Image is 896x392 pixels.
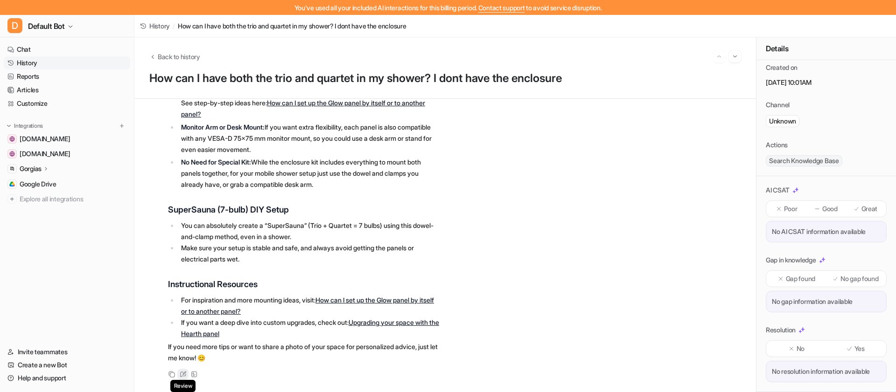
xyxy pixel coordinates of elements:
span: Search Knowledge Base [766,155,842,166]
span: D [7,18,22,33]
span: / [173,21,175,31]
img: menu_add.svg [119,123,125,129]
h3: Instructional Resources [168,278,441,291]
span: Back to history [158,52,200,62]
img: Next session [732,52,738,61]
p: Great [861,204,878,213]
a: sauna.space[DOMAIN_NAME] [4,147,130,160]
p: AI CSAT [766,186,790,195]
span: [DOMAIN_NAME] [20,149,70,158]
img: expand menu [6,123,12,129]
h1: How can I have both the trio and quartet in my shower? I dont have the enclosure [149,72,741,85]
p: While the enclosure kit includes everything to mount both panels together, for your mobile shower... [181,157,441,190]
h3: SuperSauna (7-bulb) DIY Setup [168,203,441,216]
p: No gap information available [772,297,881,306]
a: Invite teammates [4,345,130,358]
span: History [149,21,170,31]
span: Default Bot [28,20,65,33]
button: Integrations [4,121,46,131]
a: Chat [4,43,130,56]
p: Created on [766,63,798,72]
p: No gap found [840,274,879,283]
a: History [4,56,130,69]
a: Google DriveGoogle Drive [4,178,130,191]
a: How can I set up the Glow panel by itself or to another panel? [181,99,425,118]
a: History [140,21,170,31]
button: Back to history [149,52,200,62]
p: Channel [766,100,790,110]
img: Gorgias [9,166,15,172]
img: help.sauna.space [9,136,15,142]
img: explore all integrations [7,194,17,204]
strong: Monitor Arm or Desk Mount: [181,123,265,131]
li: If you want a deep dive into custom upgrades, check out: [178,317,441,339]
a: Reports [4,70,130,83]
a: Help and support [4,371,130,385]
p: Good [822,204,838,213]
span: Google Drive [20,179,56,189]
p: [DATE] 10:01AM [766,78,887,87]
p: Actions [766,140,788,150]
a: help.sauna.space[DOMAIN_NAME] [4,132,130,145]
img: sauna.space [9,151,15,157]
a: Create a new Bot [4,358,130,371]
span: Contact support [478,4,525,12]
span: Review [170,380,196,392]
li: For inspiration and more mounting ideas, visit: [178,295,441,317]
span: Explore all integrations [20,192,126,206]
img: Previous session [716,52,722,61]
img: Google Drive [9,181,15,187]
a: Customize [4,97,130,110]
span: [DOMAIN_NAME] [20,134,70,144]
button: Go to next session [729,50,741,62]
strong: No Need for Special Kit: [181,158,251,166]
p: Gorgias [20,164,42,173]
p: No resolution information available [772,367,881,376]
p: Gap found [786,274,815,283]
p: No [797,344,805,353]
li: You can absolutely create a “SuperSauna” (Trio + Quartet = 7 bulbs) using this dowel-and-clamp me... [178,220,441,242]
span: How can I have both the trio and quartet in my shower? I dont have the enclosure [178,21,406,31]
div: Details [756,37,896,60]
p: Integrations [14,122,43,130]
li: Make sure your setup is stable and safe, and always avoid getting the panels or electrical parts ... [178,242,441,265]
p: If you want extra flexibility, each panel is also compatible with any VESA-D 75×75 mm monitor mou... [181,122,441,155]
a: Articles [4,83,130,96]
a: Explore all integrations [4,193,130,206]
p: Poor [784,204,798,213]
button: Go to previous session [713,50,725,62]
p: If you need more tips or want to share a photo of your space for personalized advice, just let me... [168,341,441,364]
p: No AI CSAT information available [772,227,881,236]
p: Yes [854,344,865,353]
p: Unknown [769,117,796,126]
p: Resolution [766,325,796,335]
p: Gap in knowledge [766,255,816,265]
